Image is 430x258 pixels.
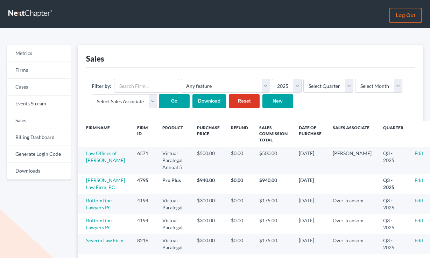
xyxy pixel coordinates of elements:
th: Refund [225,121,254,147]
td: Virtual Paralegal [157,234,191,254]
a: Edit [415,177,423,183]
a: Edit [415,217,423,223]
td: Q3 - 2025 [378,147,409,174]
td: $500.00 [254,147,293,174]
th: Quarter [378,121,409,147]
th: Date of Purchase [293,121,327,147]
td: [PERSON_NAME] [327,147,378,174]
a: Edit [415,237,423,243]
a: Metrics [7,45,71,62]
a: BottomLine Lawyers PC [86,197,112,210]
a: Edit [415,150,423,156]
td: Over Transom [327,194,378,214]
th: Product [157,121,191,147]
a: Reset [229,94,260,108]
td: $175.00 [254,214,293,234]
a: Firms [7,62,71,79]
td: Over Transom [327,234,378,254]
a: Edit [415,197,423,203]
a: Billing Dashboard [7,129,71,146]
a: Severin Law Firm [86,237,124,243]
a: Generate Login Code [7,146,71,163]
a: Sales [7,112,71,129]
td: $300.00 [191,194,225,214]
td: Virtual Paralegal [157,214,191,234]
div: Sales [86,54,104,64]
td: [DATE] [293,174,327,194]
td: Q3 - 2025 [378,174,409,194]
td: $940.00 [254,174,293,194]
td: $0.00 [225,147,254,174]
td: $0.00 [225,234,254,254]
td: 4795 [132,174,157,194]
a: New [262,94,293,108]
a: Log out [389,8,422,23]
input: Go [159,94,190,108]
td: Q3 - 2025 [378,214,409,234]
td: 8216 [132,234,157,254]
input: Search Firm... [114,79,179,93]
td: [DATE] [293,194,327,214]
td: $0.00 [225,174,254,194]
td: $175.00 [254,234,293,254]
td: Over Transom [327,214,378,234]
th: Sales Associate [327,121,378,147]
td: Q3 - 2025 [378,234,409,254]
td: [DATE] [293,214,327,234]
td: [DATE] [293,147,327,174]
td: Pro Plus [157,174,191,194]
a: Law Offices of [PERSON_NAME] [86,150,125,163]
td: 4194 [132,214,157,234]
td: Virtual Paralegal [157,194,191,214]
td: Q3 - 2025 [378,194,409,214]
a: Events Stream [7,96,71,112]
a: Cases [7,79,71,96]
td: $0.00 [225,214,254,234]
th: Purchase Price [191,121,225,147]
a: BottomLine Lawyers PC [86,217,112,230]
td: $0.00 [225,194,254,214]
td: 4194 [132,194,157,214]
th: Firm ID [132,121,157,147]
th: Sales Commission Total [254,121,293,147]
label: Filter by: [92,82,111,90]
a: [PERSON_NAME] Law Firm, PC [86,177,125,190]
input: Download [192,94,226,108]
td: $500.00 [191,147,225,174]
td: [DATE] [293,234,327,254]
td: $175.00 [254,194,293,214]
td: $300.00 [191,234,225,254]
th: Firm Name [78,121,132,147]
td: 6571 [132,147,157,174]
td: $300.00 [191,214,225,234]
td: $940.00 [191,174,225,194]
a: Downloads [7,163,71,180]
td: Virtual Paralegal Annual 5 [157,147,191,174]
